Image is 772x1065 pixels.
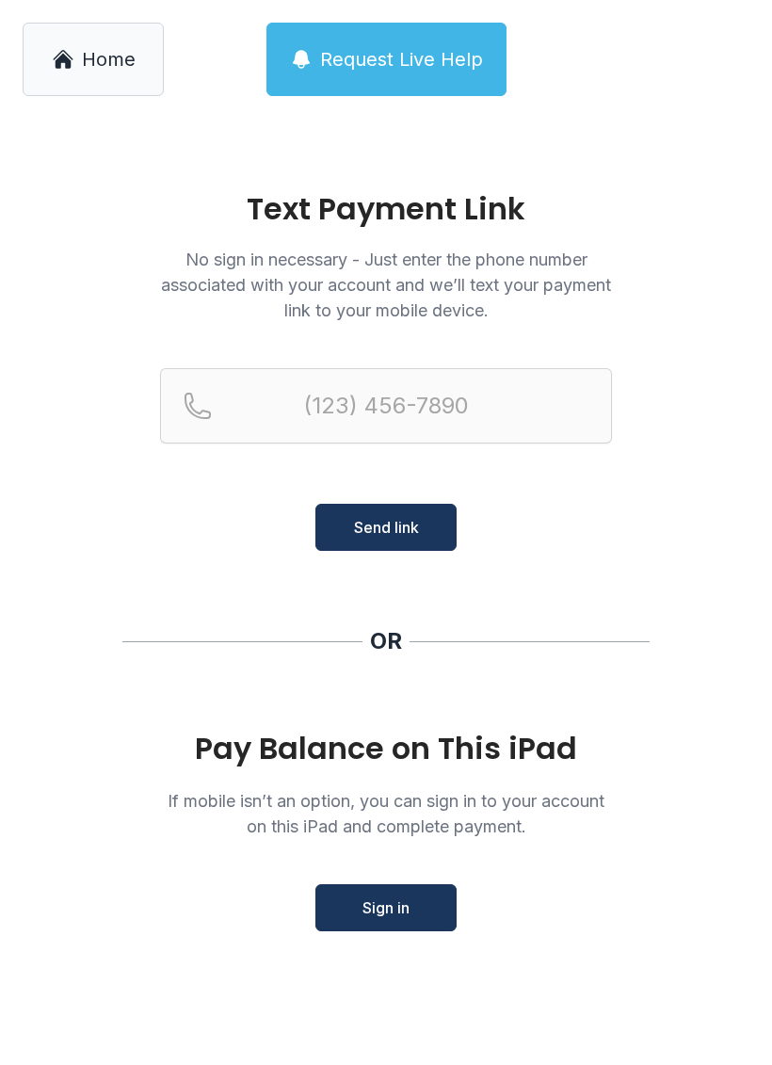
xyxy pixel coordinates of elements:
[160,194,612,224] h1: Text Payment Link
[370,626,402,656] div: OR
[160,368,612,444] input: Reservation phone number
[160,788,612,839] p: If mobile isn’t an option, you can sign in to your account on this iPad and complete payment.
[160,247,612,323] p: No sign in necessary - Just enter the phone number associated with your account and we’ll text yo...
[320,46,483,73] span: Request Live Help
[362,896,410,919] span: Sign in
[160,732,612,766] div: Pay Balance on This iPad
[82,46,136,73] span: Home
[354,516,419,539] span: Send link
